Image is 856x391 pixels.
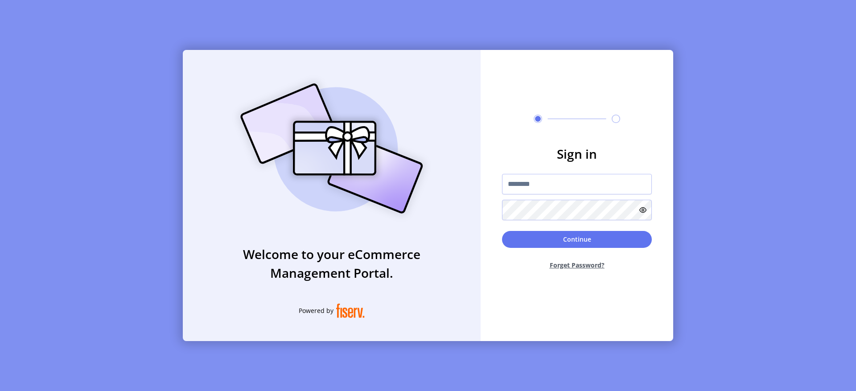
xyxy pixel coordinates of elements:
[502,144,652,163] h3: Sign in
[502,231,652,248] button: Continue
[227,74,436,223] img: card_Illustration.svg
[299,306,333,315] span: Powered by
[183,245,481,282] h3: Welcome to your eCommerce Management Portal.
[502,253,652,277] button: Forget Password?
